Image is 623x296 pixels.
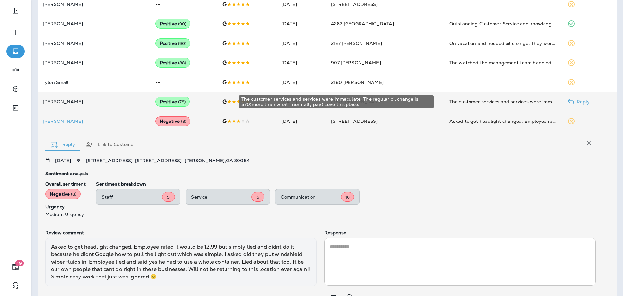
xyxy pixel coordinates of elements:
div: The customer services and services were immaculate. The regular oil change is $70(more than what ... [239,95,434,108]
div: Click to view Customer Drawer [43,119,145,124]
div: Asked to get headlight changed. Employee rated it would be 12.99 but simply lied and didnt do it ... [449,118,557,124]
div: Positive [155,19,191,29]
span: ( 8 ) [71,191,76,197]
div: Outstanding Customer Service and knowledge on my vehicle will be using them for all our vehicles ... [449,20,557,27]
p: Review comment [45,230,317,235]
span: ( 78 ) [178,99,186,105]
span: 5 [167,194,170,200]
p: Response [324,230,596,235]
p: Sentiment breakdown [96,181,596,187]
span: [STREET_ADDRESS] - [STREET_ADDRESS] , [PERSON_NAME] , GA 30084 [86,158,250,163]
button: Expand Sidebar [6,4,25,17]
td: [DATE] [276,14,326,33]
span: 19 [15,260,24,266]
p: Urgency [45,204,86,209]
div: The customer services and services were immaculate. The regular oil change is $70(more than what ... [449,98,557,105]
p: Staff [102,194,162,199]
span: 2127 [PERSON_NAME] [331,40,382,46]
td: [DATE] [276,92,326,111]
p: [PERSON_NAME] [43,41,145,46]
div: Positive [155,97,190,107]
td: [DATE] [276,53,326,72]
p: Overall sentiment [45,181,86,187]
span: 907 [PERSON_NAME] [331,60,381,66]
span: ( 90 ) [178,21,187,27]
div: Positive [155,38,191,48]
p: [DATE] [55,158,71,163]
div: Asked to get headlight changed. Employee rated it would be 12.99 but simply lied and didnt do it ... [45,238,317,286]
p: Service [191,194,251,199]
p: Tylen Small [43,80,145,85]
div: Negative [155,116,191,126]
p: [PERSON_NAME] [43,60,145,65]
div: Negative [45,189,81,199]
button: Link to Customer [80,133,140,156]
p: Reply [574,99,590,104]
p: [PERSON_NAME] [43,2,145,7]
td: [DATE] [276,111,326,131]
p: [PERSON_NAME] [43,119,145,124]
p: Communication [281,194,341,199]
button: 19 [6,261,25,274]
span: [STREET_ADDRESS] [331,118,378,124]
span: 10 [345,194,350,200]
div: Positive [155,58,190,68]
span: ( 90 ) [178,41,187,46]
button: Reply [45,133,80,156]
span: 4262 [GEOGRAPHIC_DATA] [331,21,394,27]
span: ( 88 ) [178,60,186,66]
span: 2180 [PERSON_NAME] [331,79,384,85]
p: Sentiment analysis [45,171,596,176]
span: [STREET_ADDRESS] [331,1,378,7]
td: -- [150,72,217,92]
td: [DATE] [276,72,326,92]
div: The watched the management team handled a very difficult situation in the office with respect in ... [449,59,557,66]
div: On vacation and needed oil change. They were very quick and very professional. [449,40,557,46]
span: 5 [257,194,259,200]
p: [PERSON_NAME] [43,99,145,104]
p: [PERSON_NAME] [43,21,145,26]
td: [DATE] [276,33,326,53]
span: ( 8 ) [181,119,186,124]
p: Medium Urgency [45,212,86,217]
